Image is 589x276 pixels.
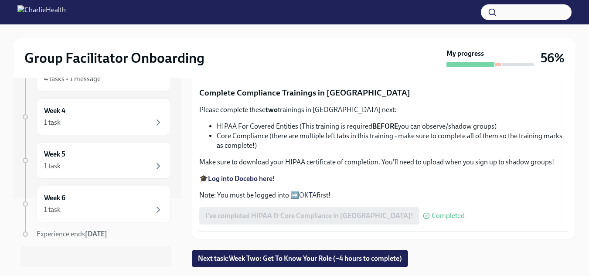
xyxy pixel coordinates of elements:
h6: Week 6 [44,193,65,203]
li: Core Compliance (there are multiple left tabs in this training - make sure to complete all of the... [217,131,568,150]
a: Week 51 task [21,142,171,179]
a: Week 61 task [21,186,171,222]
span: Next task : Week Two: Get To Know Your Role (~4 hours to complete) [198,254,402,263]
img: CharlieHealth [17,5,66,19]
li: HIPAA For Covered Entities (This training is required you can observe/shadow groups) [217,122,568,131]
span: Experience ends [37,230,107,238]
div: 1 task [44,161,61,171]
div: 1 task [44,118,61,127]
h6: Week 4 [44,106,65,116]
p: Please complete these trainings in [GEOGRAPHIC_DATA] next: [199,105,568,115]
div: 4 tasks • 1 message [44,74,101,84]
strong: two [266,106,278,114]
a: Log into Docebo here! [208,174,275,183]
h2: Group Facilitator Onboarding [24,49,204,67]
h3: 56% [541,50,565,66]
a: Week 41 task [21,99,171,135]
p: Note: You must be logged into ➡️ first! [199,191,568,200]
span: Completed [432,212,465,219]
p: 🎓 [199,174,568,184]
h6: Week 5 [44,150,65,159]
strong: BEFORE [372,122,398,130]
strong: My progress [446,49,484,58]
strong: [DATE] [85,230,107,238]
p: Make sure to download your HIPAA certificate of completion. You'll need to upload when you sign u... [199,157,568,167]
p: Complete Compliance Trainings in [GEOGRAPHIC_DATA] [199,87,568,99]
button: Next task:Week Two: Get To Know Your Role (~4 hours to complete) [192,250,408,267]
div: 1 task [44,205,61,215]
a: OKTA [299,191,317,199]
